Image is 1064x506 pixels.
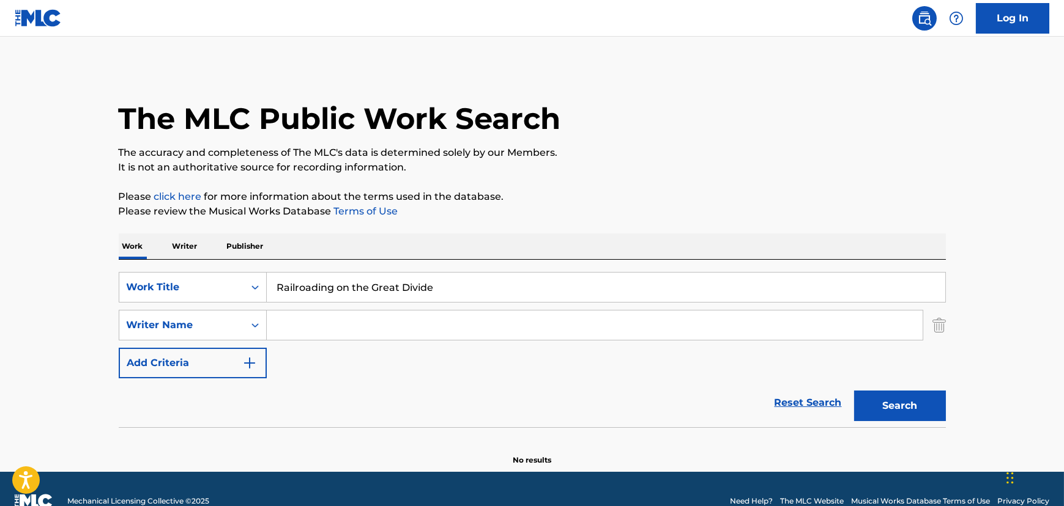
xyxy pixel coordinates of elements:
[119,204,946,219] p: Please review the Musical Works Database
[944,6,969,31] div: Help
[768,389,848,416] a: Reset Search
[242,356,257,370] img: 9d2ae6d4665cec9f34b9.svg
[15,9,62,27] img: MLC Logo
[127,318,237,332] div: Writer Name
[513,440,551,466] p: No results
[976,3,1049,34] a: Log In
[169,233,201,259] p: Writer
[917,11,932,26] img: search
[119,233,147,259] p: Work
[119,348,267,378] button: Add Criteria
[119,272,946,427] form: Search Form
[332,205,398,217] a: Terms of Use
[127,280,237,295] div: Work Title
[932,310,946,340] img: Delete Criterion
[119,160,946,175] p: It is not an authoritative source for recording information.
[119,100,561,137] h1: The MLC Public Work Search
[949,11,964,26] img: help
[1006,460,1014,496] div: Drag
[1003,447,1064,506] iframe: Chat Widget
[154,191,202,202] a: click here
[119,189,946,204] p: Please for more information about the terms used in the database.
[854,391,946,421] button: Search
[912,6,937,31] a: Public Search
[223,233,267,259] p: Publisher
[119,145,946,160] p: The accuracy and completeness of The MLC's data is determined solely by our Members.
